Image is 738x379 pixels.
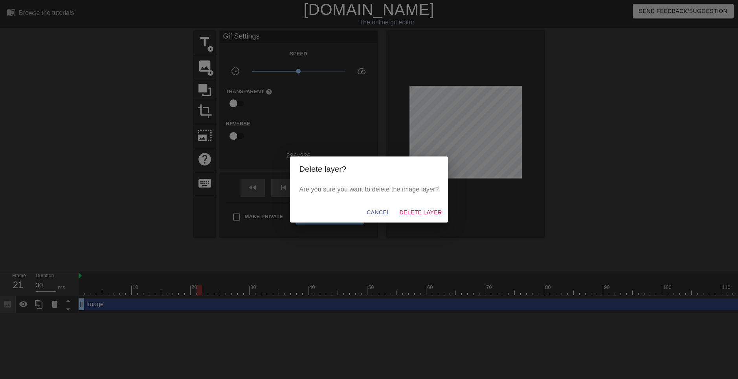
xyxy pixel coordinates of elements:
h2: Delete layer? [299,163,439,175]
span: Delete Layer [399,208,442,217]
p: Are you sure you want to delete the image layer? [299,185,439,194]
button: Delete Layer [396,205,445,220]
span: Cancel [367,208,390,217]
button: Cancel [363,205,393,220]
